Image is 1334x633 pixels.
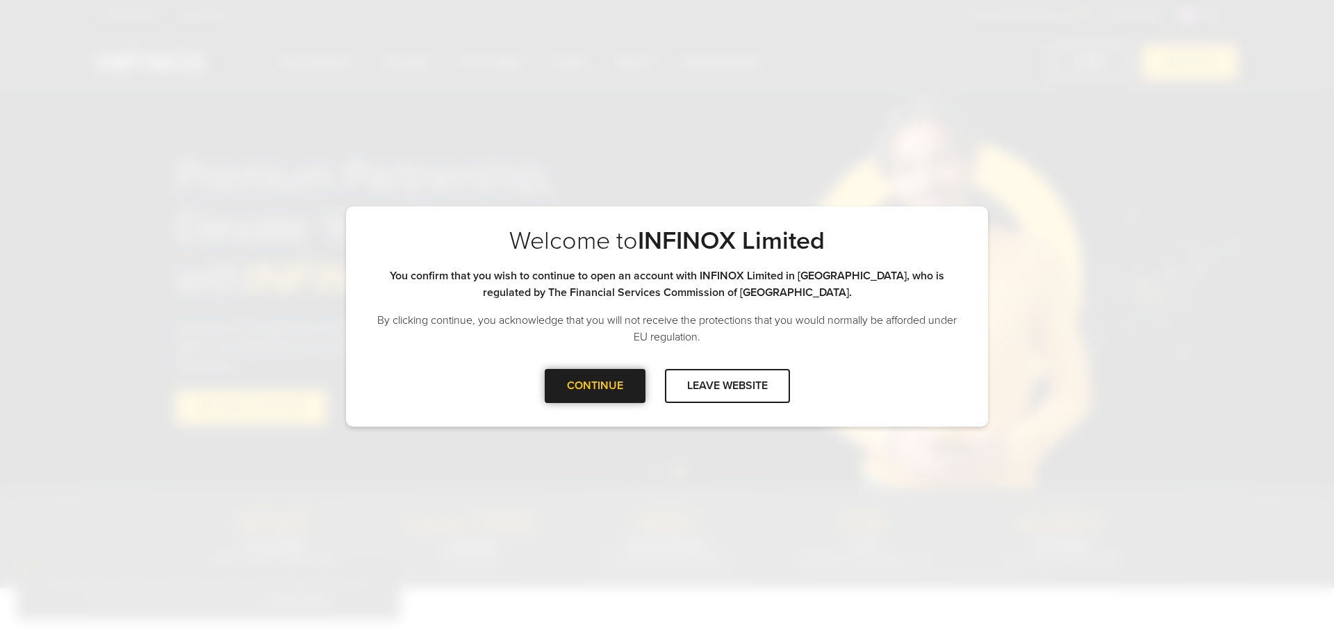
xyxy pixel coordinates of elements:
[390,269,944,299] strong: You confirm that you wish to continue to open an account with INFINOX Limited in [GEOGRAPHIC_DATA...
[638,226,825,256] strong: INFINOX Limited
[374,312,960,345] p: By clicking continue, you acknowledge that you will not receive the protections that you would no...
[665,369,790,403] div: LEAVE WEBSITE
[374,226,960,256] p: Welcome to
[545,369,645,403] div: CONTINUE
